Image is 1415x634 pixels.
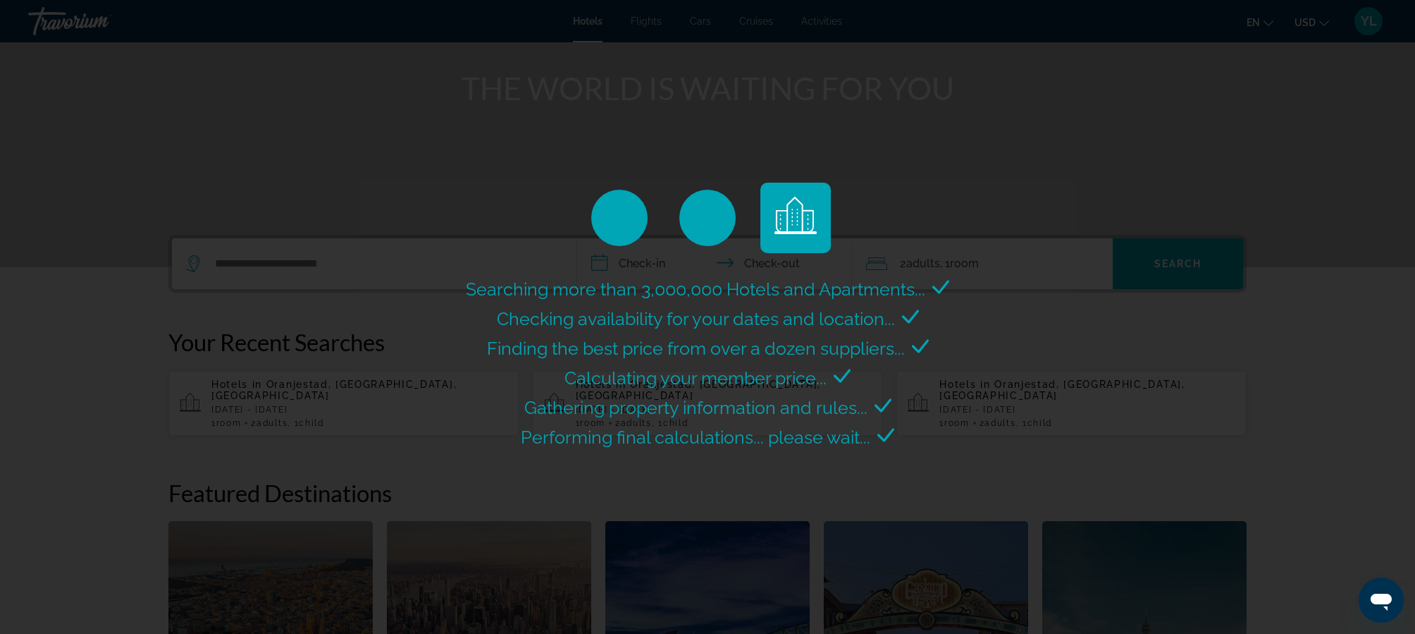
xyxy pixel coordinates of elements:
span: Gathering property information and rules... [524,397,867,418]
span: Finding the best price from over a dozen suppliers... [487,338,905,359]
span: Performing final calculations... please wait... [521,427,870,448]
span: Checking availability for your dates and location... [497,308,895,329]
iframe: Button to launch messaging window [1359,578,1404,623]
span: Calculating your member price... [564,367,827,389]
span: Searching more than 3,000,000 Hotels and Apartments... [466,279,925,300]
